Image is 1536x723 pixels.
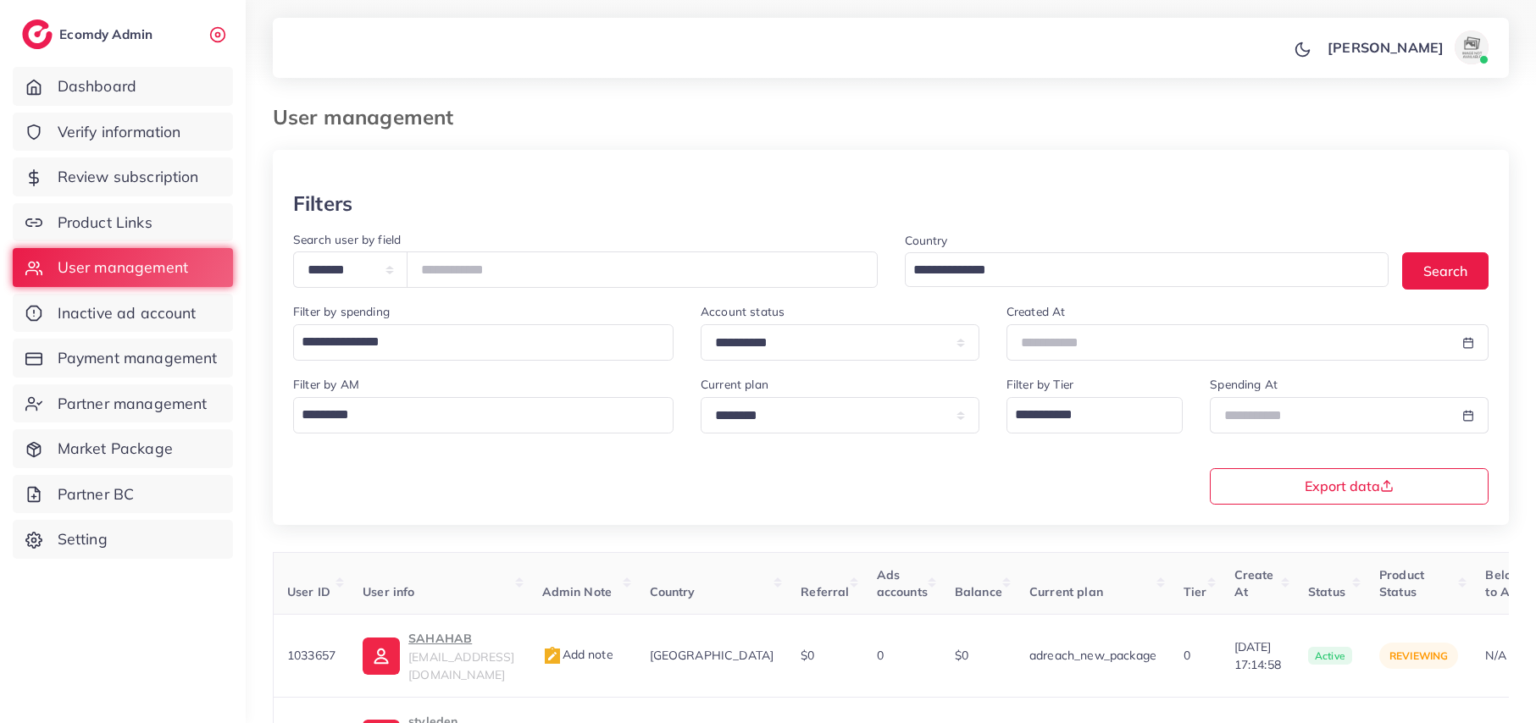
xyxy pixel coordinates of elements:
[1184,584,1207,599] span: Tier
[1210,376,1278,393] label: Spending At
[408,649,514,682] span: [EMAIL_ADDRESS][DOMAIN_NAME]
[542,646,563,666] img: admin_note.cdd0b510.svg
[58,528,108,550] span: Setting
[13,67,233,106] a: Dashboard
[296,400,652,429] input: Search for option
[1006,376,1073,393] label: Filter by Tier
[1485,648,1506,663] span: N/A
[293,324,674,361] div: Search for option
[363,637,400,675] img: ic-user-info.36bf1079.svg
[1318,30,1495,64] a: [PERSON_NAME]avatar
[1029,584,1103,599] span: Current plan
[13,294,233,333] a: Inactive ad account
[13,248,233,287] a: User management
[1389,649,1448,662] span: reviewing
[1006,303,1066,320] label: Created At
[58,166,199,188] span: Review subscription
[13,520,233,559] a: Setting
[955,584,1002,599] span: Balance
[363,584,414,599] span: User info
[1210,468,1489,505] button: Export data
[13,203,233,242] a: Product Links
[293,376,359,393] label: Filter by AM
[1029,648,1156,663] span: adreach_new_package
[22,19,157,49] a: logoEcomdy Admin
[1402,252,1489,289] button: Search
[13,475,233,514] a: Partner BC
[1305,479,1394,493] span: Export data
[293,303,390,320] label: Filter by spending
[363,628,514,683] a: SAHAHAB[EMAIL_ADDRESS][DOMAIN_NAME]
[287,648,335,663] span: 1033657
[877,567,928,599] span: Ads accounts
[293,231,401,248] label: Search user by field
[907,257,1367,284] input: Search for option
[1006,397,1184,433] div: Search for option
[13,113,233,152] a: Verify information
[293,397,674,433] div: Search for option
[955,648,968,663] span: $0
[650,648,774,663] span: [GEOGRAPHIC_DATA]
[1234,567,1274,599] span: Create At
[701,303,785,320] label: Account status
[1308,647,1352,665] span: active
[701,376,768,393] label: Current plan
[877,648,884,663] span: 0
[296,328,652,356] input: Search for option
[801,648,814,663] span: $0
[1184,648,1190,663] span: 0
[1009,400,1162,429] input: Search for option
[801,584,849,599] span: Referral
[13,384,233,423] a: Partner management
[58,257,188,279] span: User management
[1328,37,1444,58] p: [PERSON_NAME]
[1379,567,1424,599] span: Product Status
[58,121,181,143] span: Verify information
[58,393,208,415] span: Partner management
[58,75,136,97] span: Dashboard
[13,429,233,468] a: Market Package
[408,628,514,648] p: SAHAHAB
[59,26,157,42] h2: Ecomdy Admin
[273,105,467,130] h3: User management
[13,339,233,378] a: Payment management
[905,252,1389,287] div: Search for option
[58,347,218,369] span: Payment management
[542,647,613,662] span: Add note
[58,212,152,234] span: Product Links
[1308,584,1345,599] span: Status
[1234,638,1281,673] span: [DATE] 17:14:58
[293,191,352,216] h3: Filters
[13,157,233,196] a: Review subscription
[905,232,948,249] label: Country
[650,584,696,599] span: Country
[1485,567,1526,599] span: Belong to AM
[22,19,53,49] img: logo
[58,483,135,505] span: Partner BC
[287,584,330,599] span: User ID
[58,302,197,324] span: Inactive ad account
[542,584,613,599] span: Admin Note
[1455,30,1489,64] img: avatar
[58,438,173,460] span: Market Package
